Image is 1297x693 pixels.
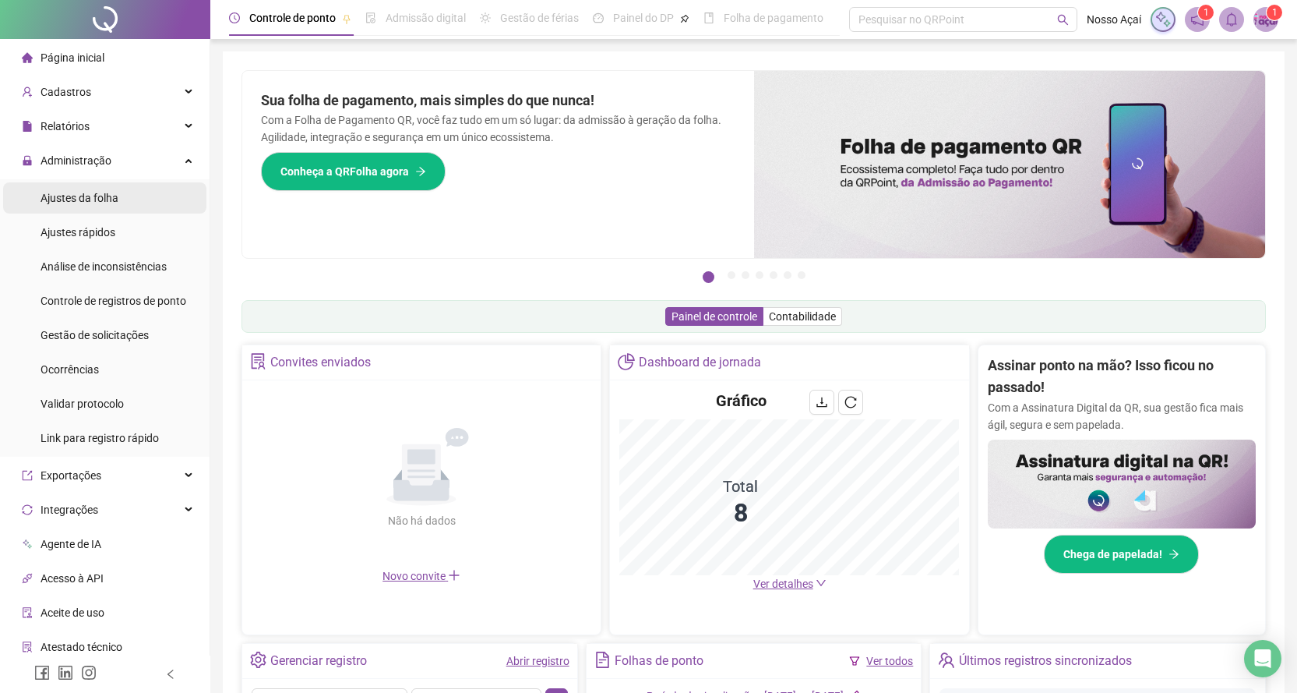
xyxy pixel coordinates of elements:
[250,652,266,668] span: setting
[1057,14,1069,26] span: search
[754,71,1266,258] img: banner%2F8d14a306-6205-4263-8e5b-06e9a85ad873.png
[938,652,954,668] span: team
[844,396,857,408] span: reload
[1254,8,1278,31] img: 6484
[988,399,1256,433] p: Com a Assinatura Digital da QR, sua gestão fica mais ágil, segura e sem papelada.
[22,155,33,166] span: lock
[1244,640,1281,677] div: Open Intercom Messenger
[1204,7,1209,18] span: 1
[1198,5,1214,20] sup: 1
[728,271,735,279] button: 2
[671,310,757,323] span: Painel de controle
[280,163,409,180] span: Conheça a QRFolha agora
[849,656,860,666] span: filter
[716,390,767,412] h4: Gráfico
[165,669,176,680] span: left
[270,349,371,376] div: Convites enviados
[270,648,367,674] div: Gerenciar registro
[756,271,763,279] button: 4
[988,440,1256,529] img: banner%2F02c71560-61a6-44d4-94b9-c8ab97240462.png
[41,192,118,204] span: Ajustes da folha
[866,655,913,667] a: Ver todos
[816,578,826,589] span: down
[742,271,749,279] button: 3
[41,226,115,239] span: Ajustes rápidos
[753,578,813,590] span: Ver detalhes
[22,607,33,618] span: audit
[448,569,460,582] span: plus
[1267,5,1282,20] sup: Atualize o seu contato no menu Meus Dados
[500,12,579,24] span: Gestão de férias
[261,111,735,146] p: Com a Folha de Pagamento QR, você faz tudo em um só lugar: da admissão à geração da folha. Agilid...
[415,166,426,177] span: arrow-right
[41,469,101,482] span: Exportações
[22,470,33,481] span: export
[770,271,777,279] button: 5
[753,578,826,590] a: Ver detalhes down
[250,353,266,369] span: solution
[382,570,460,582] span: Novo convite
[41,86,91,98] span: Cadastros
[58,665,73,681] span: linkedin
[593,12,604,23] span: dashboard
[1044,535,1199,574] button: Chega de papelada!
[22,87,33,97] span: user-add
[618,353,634,369] span: pie-chart
[724,12,823,24] span: Folha de pagamento
[613,12,674,24] span: Painel do DP
[1168,549,1179,560] span: arrow-right
[41,363,99,376] span: Ocorrências
[41,329,149,341] span: Gestão de solicitações
[639,349,761,376] div: Dashboard de jornada
[594,652,611,668] span: file-text
[34,665,50,681] span: facebook
[386,12,466,24] span: Admissão digital
[41,572,104,585] span: Acesso à API
[680,14,689,23] span: pushpin
[41,398,124,410] span: Validar protocolo
[1087,11,1141,28] span: Nosso Açaí
[615,648,703,674] div: Folhas de ponto
[506,655,569,667] a: Abrir registro
[769,310,836,323] span: Contabilidade
[1154,11,1172,28] img: sparkle-icon.fc2bf0ac1784a2077858766a79e2daf3.svg
[798,271,805,279] button: 7
[249,12,336,24] span: Controle de ponto
[41,641,122,653] span: Atestado técnico
[22,573,33,584] span: api
[703,12,714,23] span: book
[261,90,735,111] h2: Sua folha de pagamento, mais simples do que nunca!
[41,606,104,619] span: Aceite de uso
[229,12,240,23] span: clock-circle
[41,504,98,516] span: Integrações
[41,51,104,64] span: Página inicial
[22,642,33,652] span: solution
[480,12,491,23] span: sun
[41,432,159,444] span: Link para registro rápido
[1225,12,1239,27] span: bell
[41,295,186,307] span: Controle de registros de ponto
[350,512,493,529] div: Não há dados
[703,271,714,283] button: 1
[365,12,376,23] span: file-done
[41,154,111,167] span: Administração
[816,396,828,408] span: download
[261,152,446,191] button: Conheça a QRFolha agora
[784,271,791,279] button: 6
[342,14,351,23] span: pushpin
[1272,7,1278,18] span: 1
[41,120,90,133] span: Relatórios
[41,260,167,273] span: Análise de inconsistências
[22,121,33,132] span: file
[1063,546,1162,563] span: Chega de papelada!
[959,648,1132,674] div: Últimos registros sincronizados
[1190,12,1204,27] span: notification
[81,665,97,681] span: instagram
[22,52,33,63] span: home
[41,538,101,550] span: Agente de IA
[22,504,33,515] span: sync
[988,355,1256,399] h2: Assinar ponto na mão? Isso ficou no passado!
